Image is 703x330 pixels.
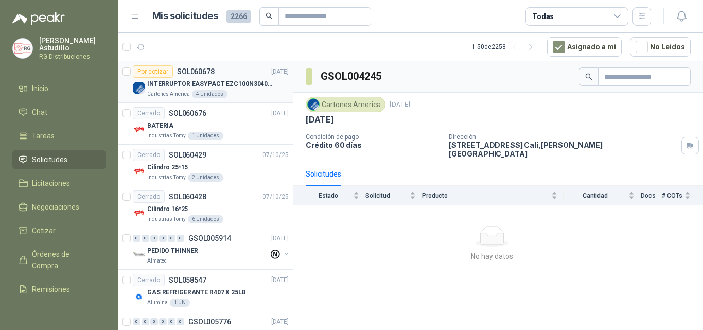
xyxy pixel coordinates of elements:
[271,67,289,77] p: [DATE]
[32,284,70,295] span: Remisiones
[630,37,691,57] button: No Leídos
[32,201,79,213] span: Negociaciones
[147,90,190,98] p: Cartones America
[133,318,140,325] div: 0
[133,149,165,161] div: Cerrado
[169,110,206,117] p: SOL060676
[147,204,188,214] p: Cilindro 16*25
[32,154,67,165] span: Solicitudes
[188,132,223,140] div: 1 Unidades
[133,235,140,242] div: 0
[39,37,106,51] p: [PERSON_NAME] Astudillo
[152,9,218,24] h1: Mis solicitudes
[585,73,592,80] span: search
[32,249,96,271] span: Órdenes de Compra
[564,192,626,199] span: Cantidad
[150,235,158,242] div: 0
[39,54,106,60] p: RG Distribuciones
[188,235,231,242] p: GSOL005914
[169,276,206,284] p: SOL058547
[133,190,165,203] div: Cerrado
[118,103,293,145] a: CerradoSOL060676[DATE] Company LogoBATERIAIndustrias Tomy1 Unidades
[226,10,251,23] span: 2266
[293,186,365,205] th: Estado
[365,186,422,205] th: Solicitud
[177,235,184,242] div: 0
[147,163,188,172] p: Cilindro 25*15
[169,193,206,200] p: SOL060428
[306,114,334,125] p: [DATE]
[147,79,275,89] p: INTERRUPTOR EASYPACT EZC100N3040C 40AMP 25K [PERSON_NAME]
[133,82,145,94] img: Company Logo
[390,100,410,110] p: [DATE]
[188,173,223,182] div: 2 Unidades
[118,270,293,311] a: CerradoSOL058547[DATE] Company LogoGAS REFRIGERANTE R407 X 25LBAlumina1 UN
[32,178,70,189] span: Licitaciones
[32,130,55,142] span: Tareas
[188,318,231,325] p: GSOL005776
[188,215,223,223] div: 6 Unidades
[641,186,662,205] th: Docs
[147,215,186,223] p: Industrias Tomy
[133,124,145,136] img: Company Logo
[118,145,293,186] a: CerradoSOL06042907/10/25 Company LogoCilindro 25*15Industrias Tomy2 Unidades
[12,245,106,275] a: Órdenes de Compra
[147,173,186,182] p: Industrias Tomy
[449,141,677,158] p: [STREET_ADDRESS] Cali , [PERSON_NAME][GEOGRAPHIC_DATA]
[133,165,145,178] img: Company Logo
[12,221,106,240] a: Cotizar
[449,133,677,141] p: Dirección
[147,132,186,140] p: Industrias Tomy
[177,68,215,75] p: SOL060678
[168,235,175,242] div: 0
[12,150,106,169] a: Solicitudes
[168,318,175,325] div: 0
[662,186,703,205] th: # COTs
[266,12,273,20] span: search
[306,133,441,141] p: Condición de pago
[532,11,554,22] div: Todas
[142,318,149,325] div: 0
[297,251,687,262] div: No hay datos
[271,275,289,285] p: [DATE]
[133,232,291,265] a: 0 0 0 0 0 0 GSOL005914[DATE] Company LogoPEDIDO THINNERAlmatec
[547,37,622,57] button: Asignado a mi
[159,235,167,242] div: 0
[365,192,408,199] span: Solicitud
[564,186,641,205] th: Cantidad
[159,318,167,325] div: 0
[133,290,145,303] img: Company Logo
[12,303,106,323] a: Configuración
[306,192,351,199] span: Estado
[12,173,106,193] a: Licitaciones
[271,109,289,118] p: [DATE]
[32,225,56,236] span: Cotizar
[133,65,173,78] div: Por cotizar
[118,61,293,103] a: Por cotizarSOL060678[DATE] Company LogoINTERRUPTOR EASYPACT EZC100N3040C 40AMP 25K [PERSON_NAME]C...
[147,288,246,298] p: GAS REFRIGERANTE R407 X 25LB
[133,107,165,119] div: Cerrado
[192,90,227,98] div: 4 Unidades
[12,102,106,122] a: Chat
[262,192,289,202] p: 07/10/25
[271,234,289,244] p: [DATE]
[150,318,158,325] div: 0
[472,39,539,55] div: 1 - 50 de 2258
[147,246,198,256] p: PEDIDO THINNER
[12,126,106,146] a: Tareas
[262,150,289,160] p: 07/10/25
[32,83,48,94] span: Inicio
[12,79,106,98] a: Inicio
[133,274,165,286] div: Cerrado
[147,257,167,265] p: Almatec
[147,299,168,307] p: Alumina
[13,39,32,58] img: Company Logo
[133,249,145,261] img: Company Logo
[133,207,145,219] img: Company Logo
[118,186,293,228] a: CerradoSOL06042807/10/25 Company LogoCilindro 16*25Industrias Tomy6 Unidades
[169,151,206,159] p: SOL060429
[662,192,682,199] span: # COTs
[306,168,341,180] div: Solicitudes
[170,299,190,307] div: 1 UN
[306,97,385,112] div: Cartones America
